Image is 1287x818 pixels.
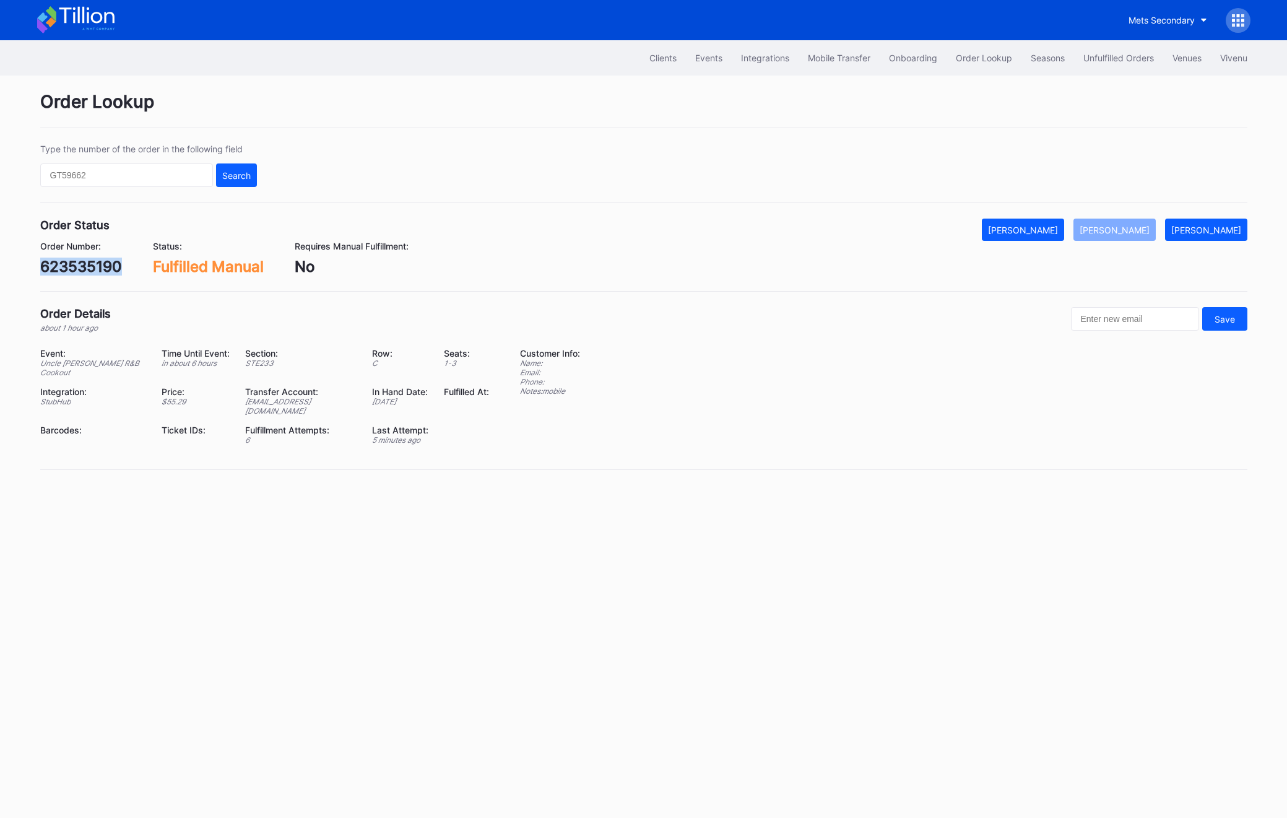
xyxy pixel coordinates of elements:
[216,163,257,187] button: Search
[1202,307,1247,331] button: Save
[153,241,264,251] div: Status:
[988,225,1058,235] div: [PERSON_NAME]
[1215,314,1235,324] div: Save
[40,323,111,333] div: about 1 hour ago
[1083,53,1154,63] div: Unfulfilled Orders
[1220,53,1247,63] div: Vivenu
[40,219,110,232] div: Order Status
[1073,219,1156,241] button: [PERSON_NAME]
[40,386,146,397] div: Integration:
[372,359,428,368] div: C
[520,359,580,368] div: Name:
[741,53,789,63] div: Integrations
[1080,225,1150,235] div: [PERSON_NAME]
[162,359,230,368] div: in about 6 hours
[162,397,230,406] div: $ 55.29
[520,386,580,396] div: Notes: mobile
[372,397,428,406] div: [DATE]
[444,386,489,397] div: Fulfilled At:
[295,258,409,276] div: No
[40,91,1247,128] div: Order Lookup
[1074,46,1163,69] button: Unfulfilled Orders
[732,46,799,69] button: Integrations
[372,435,428,445] div: 5 minutes ago
[982,219,1064,241] button: [PERSON_NAME]
[956,53,1012,63] div: Order Lookup
[245,348,357,359] div: Section:
[1172,53,1202,63] div: Venues
[40,258,122,276] div: 623535190
[40,144,257,154] div: Type the number of the order in the following field
[40,163,213,187] input: GT59662
[40,307,111,320] div: Order Details
[40,425,146,435] div: Barcodes:
[372,425,428,435] div: Last Attempt:
[245,386,357,397] div: Transfer Account:
[372,348,428,359] div: Row:
[1031,53,1065,63] div: Seasons
[295,241,409,251] div: Requires Manual Fulfillment:
[649,53,677,63] div: Clients
[1119,9,1216,32] button: Mets Secondary
[520,377,580,386] div: Phone:
[799,46,880,69] button: Mobile Transfer
[520,348,580,359] div: Customer Info:
[245,397,357,416] div: [EMAIL_ADDRESS][DOMAIN_NAME]
[222,170,251,181] div: Search
[686,46,732,69] button: Events
[1071,307,1199,331] input: Enter new email
[162,425,230,435] div: Ticket IDs:
[1211,46,1257,69] button: Vivenu
[889,53,937,63] div: Onboarding
[372,386,428,397] div: In Hand Date:
[1163,46,1211,69] button: Venues
[880,46,947,69] button: Onboarding
[162,348,230,359] div: Time Until Event:
[162,386,230,397] div: Price:
[1165,219,1247,241] button: [PERSON_NAME]
[40,397,146,406] div: StubHub
[245,435,357,445] div: 6
[40,359,146,377] div: Uncle [PERSON_NAME] R&B Cookout
[40,348,146,359] div: Event:
[40,241,122,251] div: Order Number:
[444,359,489,368] div: 1 - 3
[808,53,870,63] div: Mobile Transfer
[245,425,357,435] div: Fulfillment Attempts:
[1021,46,1074,69] button: Seasons
[153,258,264,276] div: Fulfilled Manual
[245,359,357,368] div: STE233
[695,53,722,63] div: Events
[1171,225,1241,235] div: [PERSON_NAME]
[947,46,1021,69] button: Order Lookup
[640,46,686,69] button: Clients
[444,348,489,359] div: Seats:
[520,368,580,377] div: Email:
[1129,15,1195,25] div: Mets Secondary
